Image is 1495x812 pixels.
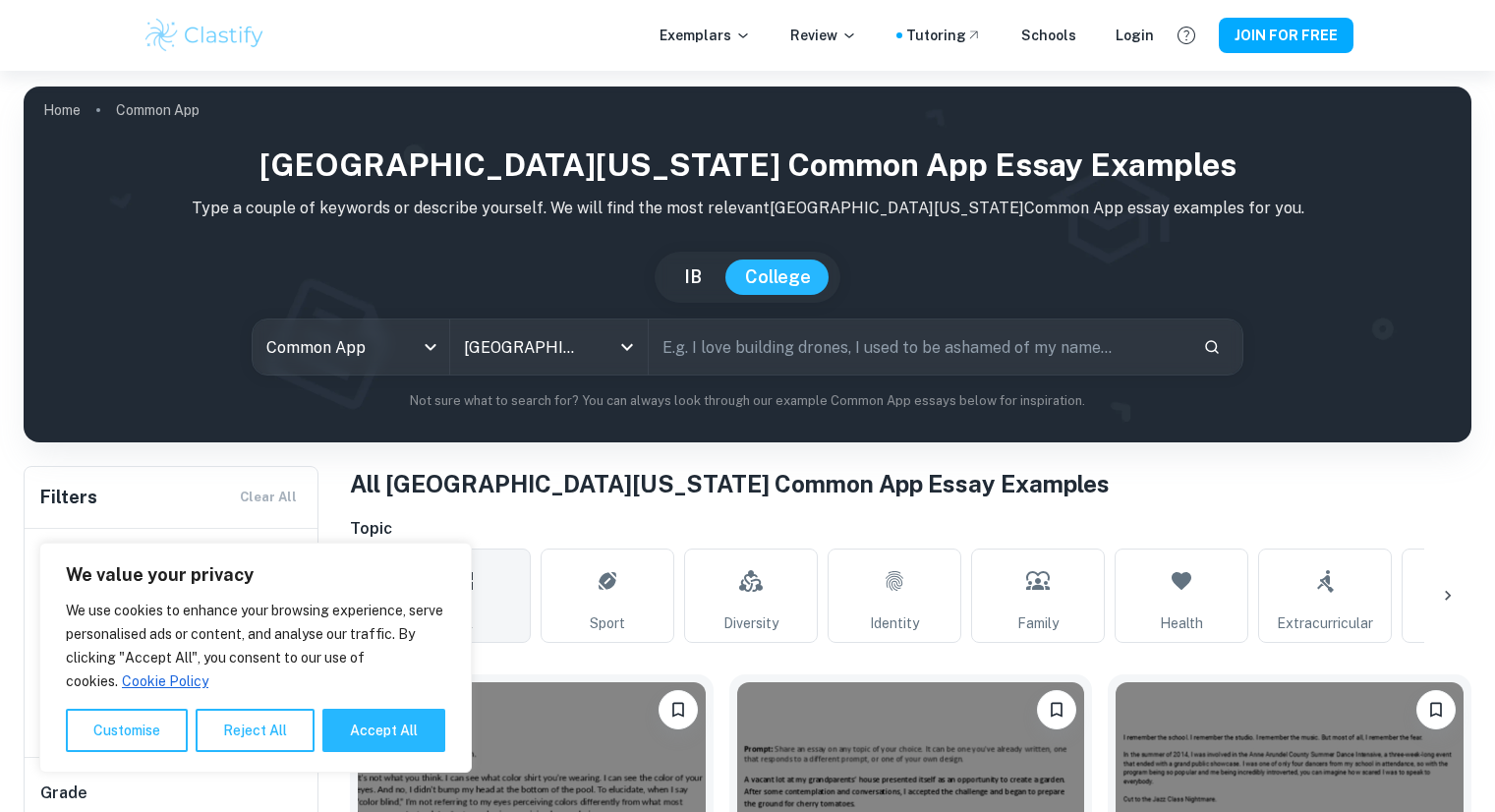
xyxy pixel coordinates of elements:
[39,197,1456,220] p: Type a couple of keywords or describe yourself. We will find the most relevant [GEOGRAPHIC_DATA][...
[66,709,188,752] button: Customise
[39,142,1456,189] h1: [GEOGRAPHIC_DATA][US_STATE] Common App Essay Examples
[1116,25,1154,46] a: Login
[143,16,267,55] img: Clastify logo
[1277,612,1373,634] span: Extracurricular
[39,391,1456,411] p: Not sure what to search for? You can always look through our example Common App essays below for ...
[322,709,445,752] button: Accept All
[66,563,445,587] p: We value your privacy
[725,260,831,295] button: College
[39,543,472,773] div: We value your privacy
[121,672,209,690] a: Cookie Policy
[723,612,778,634] span: Diversity
[1021,25,1076,46] a: Schools
[1160,612,1203,634] span: Health
[613,333,641,361] button: Open
[1195,330,1229,364] button: Search
[790,25,857,46] p: Review
[43,96,81,124] a: Home
[664,260,721,295] button: IB
[350,466,1471,501] h1: All [GEOGRAPHIC_DATA][US_STATE] Common App Essay Examples
[1416,690,1456,729] button: Please log in to bookmark exemplars
[1219,18,1353,53] button: JOIN FOR FREE
[253,319,449,375] div: Common App
[590,612,625,634] span: Sport
[24,87,1471,442] img: profile cover
[649,319,1187,375] input: E.g. I love building drones, I used to be ashamed of my name...
[116,99,200,121] p: Common App
[40,484,97,511] h6: Filters
[659,690,698,729] button: Please log in to bookmark exemplars
[66,599,445,693] p: We use cookies to enhance your browsing experience, serve personalised ads or content, and analys...
[906,25,982,46] a: Tutoring
[1037,690,1076,729] button: Please log in to bookmark exemplars
[870,612,919,634] span: Identity
[1170,19,1203,52] button: Help and Feedback
[660,25,751,46] p: Exemplars
[350,517,1471,541] h6: Topic
[1017,612,1059,634] span: Family
[196,709,315,752] button: Reject All
[40,782,304,805] h6: Grade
